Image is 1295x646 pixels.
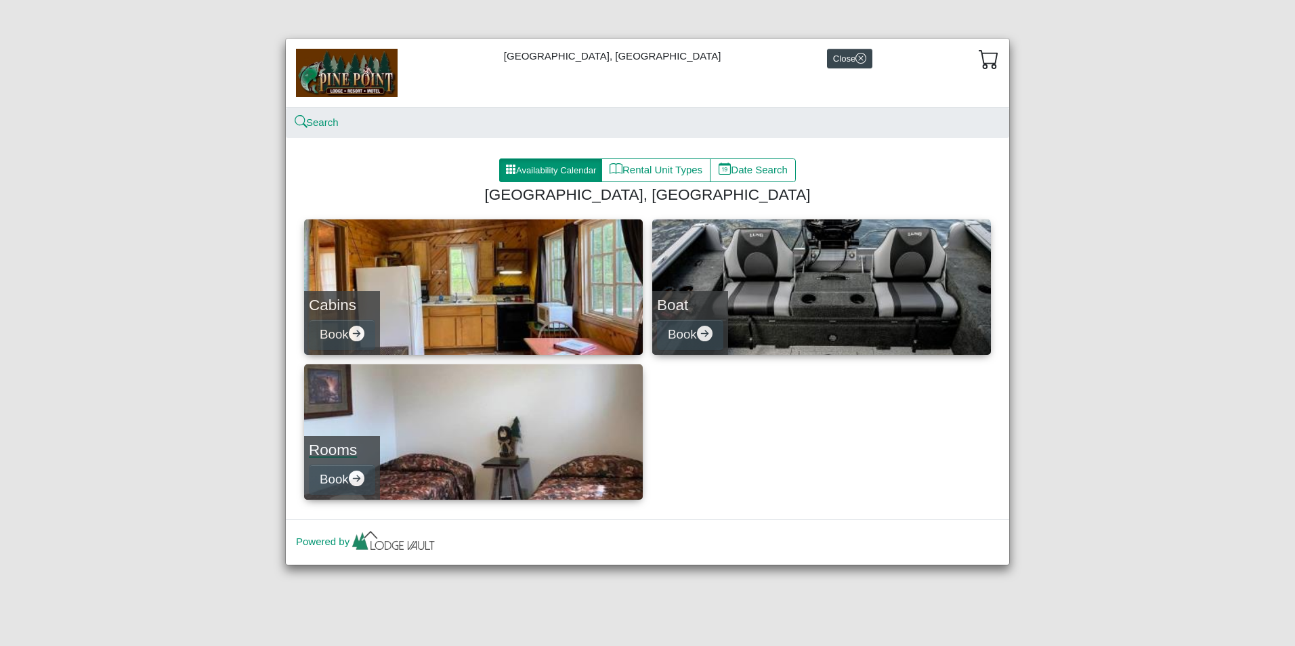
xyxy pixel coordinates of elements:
[505,164,516,175] svg: grid3x3 gap fill
[286,39,1009,107] div: [GEOGRAPHIC_DATA], [GEOGRAPHIC_DATA]
[349,471,364,486] svg: arrow right circle fill
[499,158,602,183] button: grid3x3 gap fillAvailability Calendar
[349,326,364,341] svg: arrow right circle fill
[855,53,866,64] svg: x circle
[657,320,723,350] button: Bookarrow right circle fill
[296,536,438,547] a: Powered by
[657,296,723,314] h4: Boat
[296,117,306,127] svg: search
[697,326,713,341] svg: arrow right circle fill
[296,49,398,96] img: b144ff98-a7e1-49bd-98da-e9ae77355310.jpg
[719,163,731,175] svg: calendar date
[710,158,796,183] button: calendar dateDate Search
[309,441,375,459] h4: Rooms
[309,320,375,350] button: Bookarrow right circle fill
[309,465,375,495] button: Bookarrow right circle fill
[309,296,375,314] h4: Cabins
[827,49,872,68] button: Closex circle
[349,527,438,557] img: lv-small.ca335149.png
[610,163,622,175] svg: book
[296,116,339,128] a: searchSearch
[979,49,999,69] svg: cart
[601,158,710,183] button: bookRental Unit Types
[310,186,985,204] h4: [GEOGRAPHIC_DATA], [GEOGRAPHIC_DATA]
